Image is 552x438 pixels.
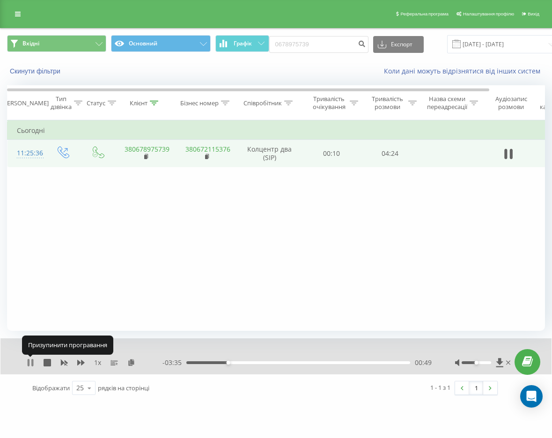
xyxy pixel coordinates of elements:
[384,66,545,75] a: Коли дані можуть відрізнятися вiд інших систем
[94,358,101,367] span: 1 x
[7,35,106,52] button: Вхідні
[162,358,186,367] span: - 03:35
[310,95,347,111] div: Тривалість очікування
[369,95,406,111] div: Тривалість розмови
[430,383,450,392] div: 1 - 1 з 1
[111,35,210,52] button: Основний
[227,361,230,365] div: Accessibility label
[488,95,534,111] div: Аудіозапис розмови
[185,145,230,153] a: 380672115376
[528,11,539,16] span: Вихід
[373,36,424,53] button: Експорт
[32,384,70,392] span: Відображати
[361,140,420,167] td: 04:24
[243,99,282,107] div: Співробітник
[1,99,49,107] div: [PERSON_NAME]
[87,99,105,107] div: Статус
[269,36,368,53] input: Пошук за номером
[469,381,483,394] a: 1
[234,40,252,47] span: Графік
[400,11,449,16] span: Реферальна програма
[76,383,84,393] div: 25
[22,40,39,47] span: Вхідні
[17,144,36,162] div: 11:25:36
[22,336,113,354] div: Призупинити програвання
[520,385,543,408] div: Open Intercom Messenger
[180,99,219,107] div: Бізнес номер
[302,140,361,167] td: 00:10
[215,35,269,52] button: Графік
[427,95,467,111] div: Назва схеми переадресації
[130,99,147,107] div: Клієнт
[474,361,478,365] div: Accessibility label
[463,11,514,16] span: Налаштування профілю
[237,140,302,167] td: Колцентр два (SIP)
[98,384,149,392] span: рядків на сторінці
[51,95,72,111] div: Тип дзвінка
[7,67,65,75] button: Скинути фільтри
[125,145,169,153] a: 380678975739
[415,358,432,367] span: 00:49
